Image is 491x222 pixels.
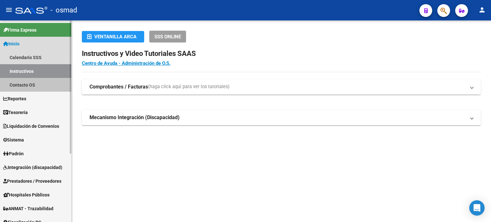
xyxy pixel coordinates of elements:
[82,110,481,125] mat-expansion-panel-header: Mecanismo Integración (Discapacidad)
[3,40,19,47] span: Inicio
[3,136,24,143] span: Sistema
[3,150,24,157] span: Padrón
[82,31,144,42] button: Ventanilla ARCA
[90,114,180,121] strong: Mecanismo Integración (Discapacidad)
[3,123,59,130] span: Liquidación de Convenios
[82,48,481,60] h2: Instructivos y Video Tutoriales SAAS
[5,6,13,14] mat-icon: menu
[3,164,62,171] span: Integración (discapacidad)
[148,83,230,90] span: (haga click aquí para ver los tutoriales)
[51,3,77,17] span: - osmad
[3,95,26,102] span: Reportes
[3,178,61,185] span: Prestadores / Proveedores
[3,27,36,34] span: Firma Express
[3,205,53,212] span: ANMAT - Trazabilidad
[154,34,181,40] span: SSS ONLINE
[90,83,148,90] strong: Comprobantes / Facturas
[478,6,486,14] mat-icon: person
[3,191,50,198] span: Hospitales Públicos
[82,60,170,66] a: Centro de Ayuda - Administración de O.S.
[82,79,481,95] mat-expansion-panel-header: Comprobantes / Facturas(haga click aquí para ver los tutoriales)
[87,31,139,42] div: Ventanilla ARCA
[3,109,28,116] span: Tesorería
[469,200,485,216] div: Open Intercom Messenger
[149,31,186,42] button: SSS ONLINE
